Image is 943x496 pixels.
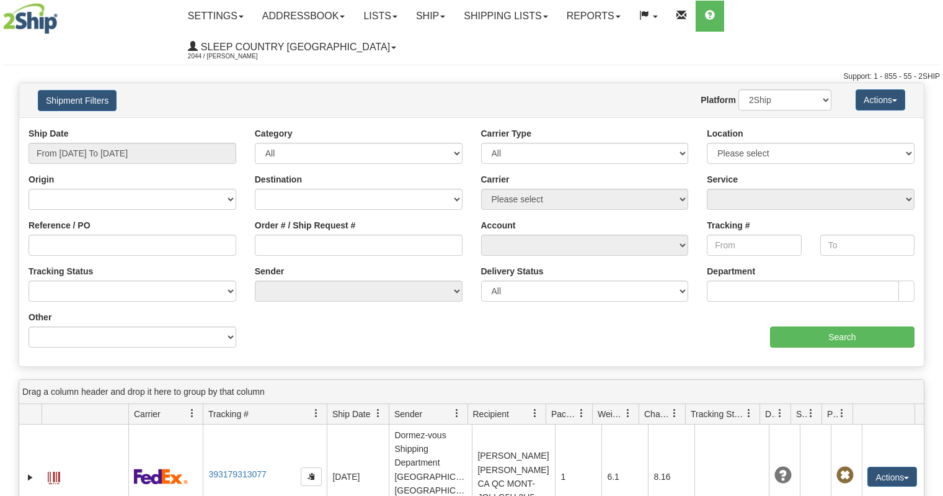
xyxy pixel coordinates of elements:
[454,1,557,32] a: Shipping lists
[394,408,422,420] span: Sender
[856,89,905,110] button: Actions
[446,403,467,424] a: Sender filter column settings
[701,94,736,106] label: Platform
[644,408,670,420] span: Charge
[255,127,293,140] label: Category
[796,408,807,420] span: Shipment Issues
[48,466,60,486] a: Label
[134,469,188,484] img: 2 - FedEx Express®
[820,235,914,256] input: To
[707,127,743,140] label: Location
[354,1,406,32] a: Lists
[253,1,355,32] a: Addressbook
[800,403,821,424] a: Shipment Issues filter column settings
[29,173,54,186] label: Origin
[208,408,249,420] span: Tracking #
[29,265,93,277] label: Tracking Status
[368,403,389,424] a: Ship Date filter column settings
[179,1,253,32] a: Settings
[198,42,390,52] span: Sleep Country [GEOGRAPHIC_DATA]
[179,32,405,63] a: Sleep Country [GEOGRAPHIC_DATA] 2044 / [PERSON_NAME]
[255,265,284,277] label: Sender
[481,265,544,277] label: Delivery Status
[481,173,510,186] label: Carrier
[618,403,639,424] a: Weight filter column settings
[707,235,801,256] input: From
[867,467,917,487] button: Actions
[914,184,942,311] iframe: chat widget
[182,403,203,424] a: Carrier filter column settings
[481,127,531,140] label: Carrier Type
[691,408,745,420] span: Tracking Status
[557,1,630,32] a: Reports
[255,219,356,232] label: Order # / Ship Request #
[481,219,516,232] label: Account
[29,127,69,140] label: Ship Date
[301,467,322,486] button: Copy to clipboard
[551,408,577,420] span: Packages
[255,173,302,186] label: Destination
[306,403,327,424] a: Tracking # filter column settings
[831,403,852,424] a: Pickup Status filter column settings
[3,3,58,34] img: logo2044.jpg
[774,467,792,484] span: Unknown
[707,219,750,232] label: Tracking #
[188,50,281,63] span: 2044 / [PERSON_NAME]
[208,469,266,479] a: 393179313077
[3,71,940,82] div: Support: 1 - 855 - 55 - 2SHIP
[765,408,776,420] span: Delivery Status
[707,265,755,277] label: Department
[38,90,117,111] button: Shipment Filters
[134,408,161,420] span: Carrier
[332,408,370,420] span: Ship Date
[598,408,624,420] span: Weight
[769,403,790,424] a: Delivery Status filter column settings
[738,403,759,424] a: Tracking Status filter column settings
[770,327,914,348] input: Search
[19,380,924,404] div: grid grouping header
[29,311,51,323] label: Other
[707,173,738,186] label: Service
[29,219,91,232] label: Reference / PO
[407,1,454,32] a: Ship
[525,403,546,424] a: Recipient filter column settings
[24,471,37,484] a: Expand
[473,408,509,420] span: Recipient
[836,467,854,484] span: Pickup Not Assigned
[827,408,838,420] span: Pickup Status
[664,403,685,424] a: Charge filter column settings
[571,403,592,424] a: Packages filter column settings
